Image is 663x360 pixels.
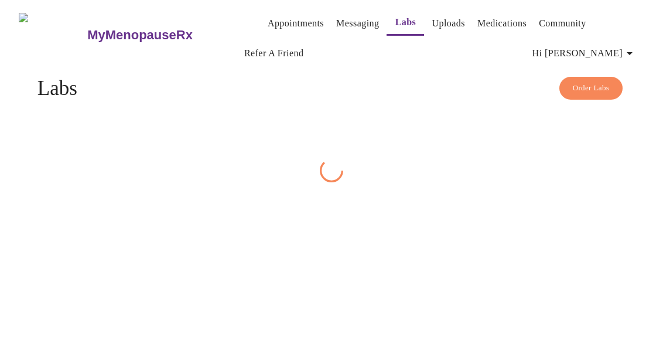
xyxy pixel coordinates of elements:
span: Order Labs [573,81,610,95]
button: Refer a Friend [240,42,309,65]
a: Messaging [336,15,379,32]
a: Medications [477,15,527,32]
a: MyMenopauseRx [86,15,240,56]
button: Labs [387,11,424,36]
a: Labs [395,14,416,30]
span: Hi [PERSON_NAME] [532,45,637,62]
button: Hi [PERSON_NAME] [528,42,641,65]
button: Messaging [332,12,384,35]
h4: Labs [37,77,626,100]
a: Refer a Friend [244,45,304,62]
a: Community [539,15,586,32]
button: Medications [473,12,531,35]
a: Uploads [432,15,465,32]
button: Uploads [427,12,470,35]
button: Appointments [263,12,329,35]
button: Order Labs [559,77,623,100]
a: Appointments [268,15,324,32]
h3: MyMenopauseRx [87,28,193,43]
img: MyMenopauseRx Logo [19,13,86,57]
button: Community [534,12,591,35]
